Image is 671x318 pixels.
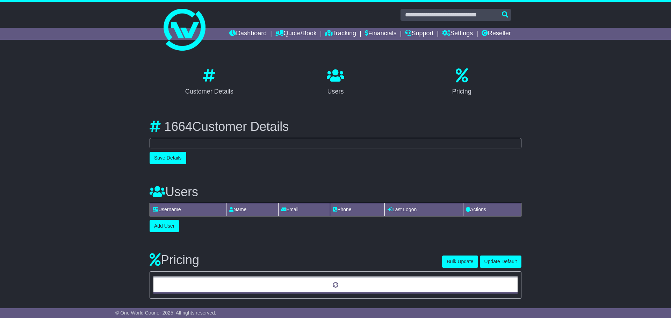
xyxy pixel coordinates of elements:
h3: Customer Details [150,120,521,134]
a: Users [322,66,349,99]
button: Bulk Update [442,256,478,268]
a: Quote/Book [275,28,317,40]
td: Email [278,203,330,216]
button: Save Details [150,152,186,164]
a: Customer Details [181,66,238,99]
td: Username [150,203,226,216]
a: Dashboard [229,28,267,40]
a: Settings [442,28,473,40]
h3: Pricing [150,253,442,267]
div: Customer Details [185,87,233,96]
div: Users [327,87,344,96]
h3: Users [150,185,521,199]
td: Actions [463,203,521,216]
td: Name [226,203,279,216]
td: Phone [330,203,385,216]
a: Support [405,28,433,40]
a: Reseller [482,28,511,40]
a: Financials [365,28,397,40]
td: Last Logon [384,203,463,216]
a: Tracking [325,28,356,40]
a: Pricing [448,66,476,99]
span: © One World Courier 2025. All rights reserved. [115,310,216,316]
div: Pricing [452,87,471,96]
span: 1664 [164,119,192,134]
button: Add User [150,220,179,232]
button: Update Default [480,256,521,268]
